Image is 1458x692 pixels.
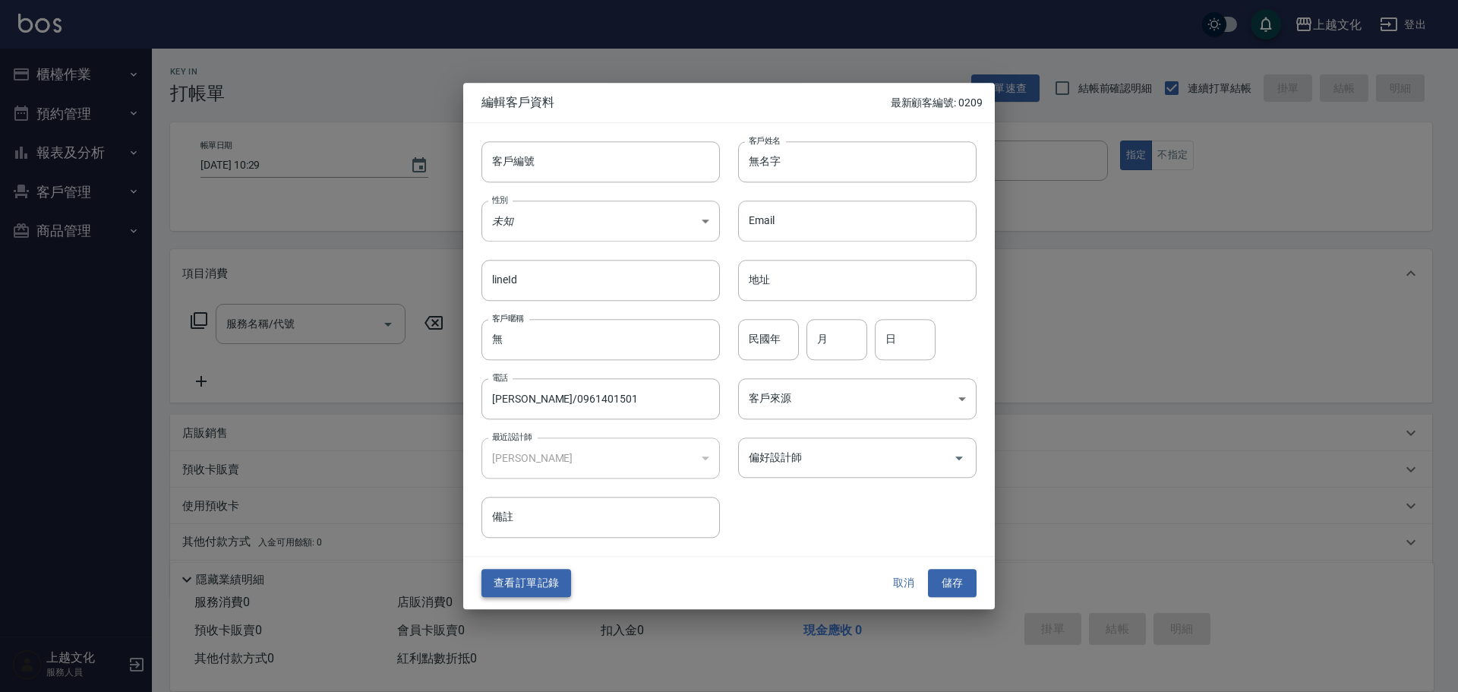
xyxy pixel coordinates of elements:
label: 客戶暱稱 [492,312,524,324]
label: 電話 [492,371,508,383]
label: 客戶姓名 [749,134,781,146]
button: 儲存 [928,570,977,598]
label: 性別 [492,194,508,205]
span: 編輯客戶資料 [481,95,891,110]
div: [PERSON_NAME] [481,438,720,479]
button: Open [947,446,971,470]
p: 最新顧客編號: 0209 [891,95,983,111]
button: 查看訂單記錄 [481,570,571,598]
button: 取消 [879,570,928,598]
label: 最近設計師 [492,431,532,442]
em: 未知 [492,215,513,227]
